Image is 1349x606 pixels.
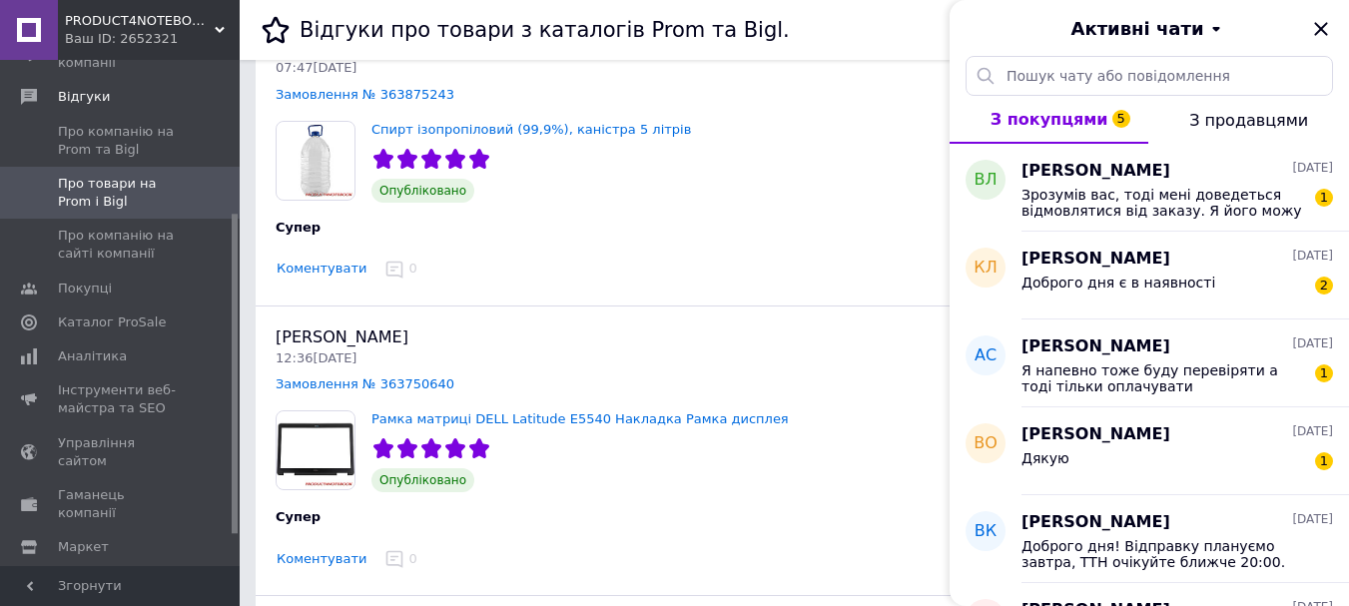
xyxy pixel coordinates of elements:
img: Спирт ізопропіловий (99,9%), каністра 5 літрів [277,122,354,200]
button: КЛ[PERSON_NAME][DATE]Доброго дня є в наявності2 [950,232,1349,319]
span: ВО [974,432,998,455]
span: 5 [1112,110,1130,128]
span: Інструменти веб-майстра та SEO [58,381,185,417]
button: Коментувати [276,549,367,570]
input: Пошук чату або повідомлення [966,56,1333,96]
span: ВЛ [974,169,997,192]
button: Активні чати [1006,16,1293,42]
span: Опубліковано [371,468,474,492]
span: [DATE] [1292,511,1333,528]
div: Ваш ID: 2652321 [65,30,240,48]
a: Замовлення № 363875243 [276,87,454,102]
span: [PERSON_NAME] [1021,160,1170,183]
span: Про товари на Prom і Bigl [58,175,185,211]
span: PRODUCT4NOTEBOOK (Запчастини для ноутбуків) [65,12,215,30]
span: [DATE] [1292,248,1333,265]
button: ВЛ[PERSON_NAME][DATE]Зрозумів вас, тоді мені доведеться відмовлятися від заказу. Я його можу пере... [950,144,1349,232]
span: [PERSON_NAME] [276,327,408,346]
span: Маркет [58,538,109,556]
a: Рамка матриці DELL Latitude E5540 Накладка Рамка дисплея [371,411,789,426]
span: Супер [276,509,321,524]
img: Рамка матриці DELL Latitude E5540 Накладка Рамка дисплея [277,411,354,489]
span: Покупці [58,280,112,298]
button: ВО[PERSON_NAME][DATE]Дякую1 [950,407,1349,495]
span: Гаманець компанії [58,486,185,522]
span: АС [975,344,997,367]
span: 12:36[DATE] [276,350,356,365]
span: [PERSON_NAME] [1021,335,1170,358]
button: З продавцями [1148,96,1349,144]
span: Дякую [1021,450,1069,466]
span: [DATE] [1292,423,1333,440]
span: Зрозумів вас, тоді мені доведеться відмовлятися від заказу. Я його можу перезамовити, з доставкою... [1021,187,1305,219]
span: Я напевно тоже буду перевіряти а тоді тільки оплачувати [1021,362,1305,394]
span: Доброго дня! Відправку плануємо завтра, ТТН очікуйте ближче 20:00. Гарного дня! [1021,538,1305,570]
button: Закрити [1309,17,1333,41]
span: [PERSON_NAME] [1021,423,1170,446]
span: Каталог ProSale [58,313,166,331]
span: Супер [276,220,321,235]
a: Замовлення № 363750640 [276,376,454,391]
button: АС[PERSON_NAME][DATE]Я напевно тоже буду перевіряти а тоді тільки оплачувати1 [950,319,1349,407]
span: Про компанію на Prom та Bigl [58,123,185,159]
button: З покупцями5 [950,96,1148,144]
span: [PERSON_NAME] [1021,248,1170,271]
span: Відгуки [58,88,110,106]
span: З покупцями [991,110,1108,129]
span: [DATE] [1292,335,1333,352]
span: 2 [1315,277,1333,295]
a: Спирт ізопропіловий (99,9%), каністра 5 літрів [371,122,691,137]
h1: Відгуки про товари з каталогів Prom та Bigl. [300,18,790,42]
span: 1 [1315,189,1333,207]
span: Аналітика [58,347,127,365]
span: КЛ [974,257,997,280]
span: Управління сайтом [58,434,185,470]
span: 1 [1315,452,1333,470]
span: 1 [1315,364,1333,382]
span: [DATE] [1292,160,1333,177]
span: 07:47[DATE] [276,60,356,75]
span: ВК [975,520,997,543]
button: ВК[PERSON_NAME][DATE]Доброго дня! Відправку плануємо завтра, ТТН очікуйте ближче 20:00. Гарного дня! [950,495,1349,583]
button: Коментувати [276,259,367,280]
span: Активні чати [1070,16,1203,42]
span: [PERSON_NAME] [1021,511,1170,534]
span: З продавцями [1189,111,1308,130]
span: Доброго дня є в наявності [1021,275,1215,291]
span: Про компанію на сайті компанії [58,227,185,263]
span: Опубліковано [371,179,474,203]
